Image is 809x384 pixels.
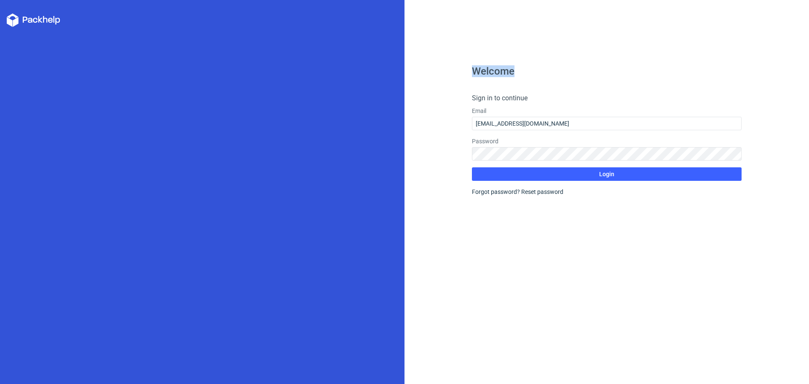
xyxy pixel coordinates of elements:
label: Email [472,107,742,115]
label: Password [472,137,742,145]
a: Reset password [521,188,563,195]
div: Forgot password? [472,188,742,196]
h1: Welcome [472,66,742,76]
span: Login [599,171,614,177]
h4: Sign in to continue [472,93,742,103]
button: Login [472,167,742,181]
